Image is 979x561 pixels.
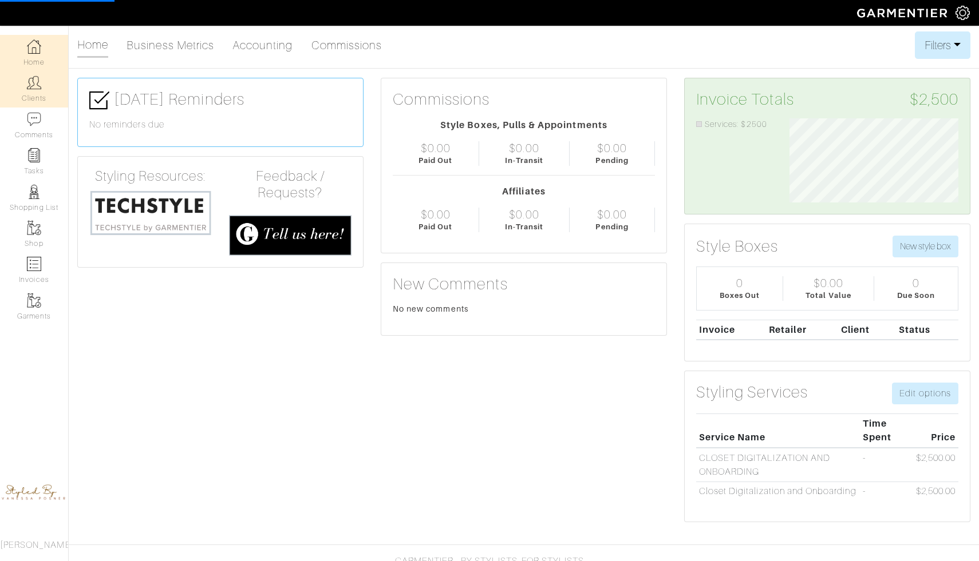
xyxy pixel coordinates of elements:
img: techstyle-93310999766a10050dc78ceb7f971a75838126fd19372ce40ba20cdf6a89b94b.png [89,189,212,236]
a: Edit options [892,383,958,404]
div: Total Value [806,290,851,301]
div: Style Boxes, Pulls & Appointments [393,118,655,132]
img: stylists-icon-eb353228a002819b7ec25b43dbf5f0378dd9e0616d9560372ff212230b889e62.png [27,185,41,199]
td: - [860,448,913,482]
div: 0 [736,276,743,290]
th: Price [913,414,958,448]
img: comment-icon-a0a6a9ef722e966f86d9cbdc48e553b5cf19dbc54f86b18d962a5391bc8f6eb6.png [27,112,41,126]
div: $0.00 [509,141,539,155]
a: Business Metrics [127,34,214,57]
h3: Invoice Totals [696,90,958,109]
a: Home [77,33,108,58]
td: - [860,482,913,501]
td: $2,500.00 [913,482,958,501]
h3: [DATE] Reminders [89,90,352,110]
th: Status [896,320,958,340]
td: $2,500.00 [913,448,958,482]
th: Service Name [696,414,860,448]
th: Time Spent [860,414,913,448]
div: Pending [595,221,628,232]
img: clients-icon-6bae9207a08558b7cb47a8932f037763ab4055f8c8b6bfacd5dc20c3e0201464.png [27,75,41,90]
th: Invoice [696,320,766,340]
div: No new comments [393,303,655,315]
img: check-box-icon-36a4915ff3ba2bd8f6e4f29bc755bb66becd62c870f447fc0dd1365fcfddab58.png [89,90,109,110]
h6: No reminders due [89,120,352,130]
h3: New Comments [393,274,655,294]
div: Paid Out [419,221,452,232]
div: 0 [913,276,919,290]
th: Client [838,320,896,340]
img: dashboard-icon-dbcd8f5a0b271acd01030246c82b418ddd0df26cd7fceb0bd07c9910d44c42f6.png [27,39,41,54]
button: Filters [915,31,970,59]
img: orders-icon-0abe47150d42831381b5fb84f609e132dff9fe21cb692f30cb5eec754e2cba89.png [27,257,41,271]
div: Affiliates [393,185,655,198]
td: CLOSET DIGITALIZATION AND ONBOARDING [696,448,860,482]
div: $0.00 [509,208,539,221]
button: New style box [893,236,958,257]
td: Closet Digitalization and Onboarding [696,482,860,501]
a: Accounting [232,34,293,57]
li: Services: $2500 [696,118,772,131]
img: garmentier-logo-header-white-b43fb05a5012e4ada735d5af1a66efaba907eab6374d6393d1fbf88cb4ef424d.png [851,3,956,23]
div: In-Transit [505,221,544,232]
h3: Style Boxes [696,237,779,256]
div: Pending [595,155,628,166]
div: $0.00 [597,141,627,155]
a: Commissions [311,34,382,57]
th: Retailer [766,320,838,340]
span: $2,500 [910,90,958,109]
h3: Commissions [393,90,490,109]
div: Due Soon [897,290,935,301]
div: $0.00 [597,208,627,221]
h4: Feedback / Requests? [229,168,352,201]
div: In-Transit [505,155,544,166]
img: garments-icon-b7da505a4dc4fd61783c78ac3ca0ef83fa9d6f193b1c9dc38574b1d14d53ca28.png [27,293,41,308]
div: $0.00 [814,276,843,290]
div: Paid Out [419,155,452,166]
div: Boxes Out [720,290,760,301]
h3: Styling Services [696,383,808,402]
div: $0.00 [421,141,451,155]
img: reminder-icon-8004d30b9f0a5d33ae49ab947aed9ed385cf756f9e5892f1edd6e32f2345188e.png [27,148,41,162]
h4: Styling Resources: [89,168,212,185]
img: feedback_requests-3821251ac2bd56c73c230f3229a5b25d6eb027adea667894f41107c140538ee0.png [229,215,352,256]
img: gear-icon-white-bd11855cb880d31180b6d7d6211b90ccbf57a29d726f0c71d8c61bd08dd39cc2.png [956,6,970,20]
img: garments-icon-b7da505a4dc4fd61783c78ac3ca0ef83fa9d6f193b1c9dc38574b1d14d53ca28.png [27,221,41,235]
div: $0.00 [421,208,451,221]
